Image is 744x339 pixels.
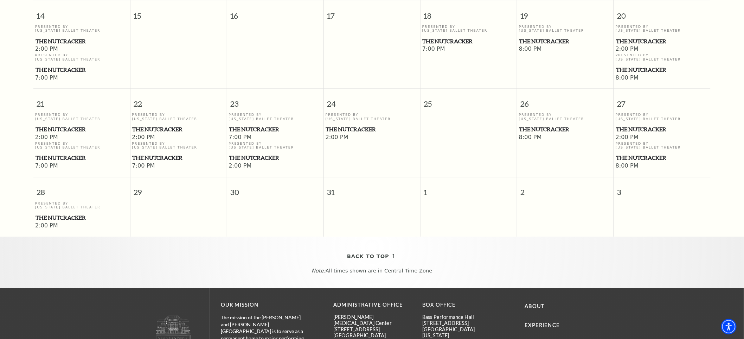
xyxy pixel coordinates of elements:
span: 31 [324,177,420,202]
span: The Nutcracker [616,65,708,74]
em: Note: [312,268,326,274]
a: The Nutcracker [132,154,225,163]
span: 8:00 PM [616,74,709,82]
span: 22 [130,89,227,113]
span: 7:00 PM [132,163,225,170]
p: All times shown are in Central Time Zone [7,268,737,274]
span: The Nutcracker [616,154,708,163]
span: 2:00 PM [35,222,128,230]
p: Presented By [US_STATE] Ballet Theater [616,113,709,121]
span: 30 [227,177,323,202]
p: [GEOGRAPHIC_DATA][US_STATE] [422,327,501,339]
span: 29 [130,177,227,202]
span: The Nutcracker [36,214,128,222]
a: The Nutcracker [132,125,225,134]
p: Presented By [US_STATE] Ballet Theater [326,113,419,121]
p: [PERSON_NAME][MEDICAL_DATA] Center [333,314,412,327]
span: The Nutcracker [36,125,128,134]
span: 27 [614,89,711,113]
span: 8:00 PM [519,134,612,142]
a: The Nutcracker [616,154,709,163]
span: Back To Top [347,252,389,261]
p: Presented By [US_STATE] Ballet Theater [132,142,225,150]
span: 1 [421,177,517,202]
span: 21 [33,89,130,113]
span: 8:00 PM [616,163,709,170]
a: The Nutcracker [35,214,128,222]
p: Presented By [US_STATE] Ballet Theater [616,25,709,33]
p: Presented By [US_STATE] Ballet Theater [35,53,128,61]
span: 7:00 PM [422,45,515,53]
span: The Nutcracker [326,125,418,134]
p: Presented By [US_STATE] Ballet Theater [616,53,709,61]
a: The Nutcracker [519,125,612,134]
span: The Nutcracker [36,65,128,74]
a: The Nutcracker [616,125,709,134]
span: 24 [324,89,420,113]
span: 2:00 PM [132,134,225,142]
a: The Nutcracker [519,37,612,46]
a: About [525,303,545,309]
span: 8:00 PM [519,45,612,53]
p: Presented By [US_STATE] Ballet Theater [229,142,322,150]
span: 7:00 PM [35,74,128,82]
span: 7:00 PM [35,163,128,170]
p: Bass Performance Hall [422,314,501,320]
p: Administrative Office [333,301,412,310]
span: 15 [130,0,227,25]
span: The Nutcracker [616,125,708,134]
span: 2 [517,177,614,202]
span: 3 [614,177,711,202]
a: The Nutcracker [422,37,515,46]
a: The Nutcracker [616,65,709,74]
span: 14 [33,0,130,25]
span: The Nutcracker [423,37,515,46]
p: Presented By [US_STATE] Ballet Theater [616,142,709,150]
a: The Nutcracker [35,37,128,46]
span: 20 [614,0,711,25]
span: The Nutcracker [36,154,128,163]
a: Experience [525,322,560,328]
p: BOX OFFICE [422,301,501,310]
a: The Nutcracker [35,65,128,74]
a: The Nutcracker [326,125,419,134]
span: 28 [33,177,130,202]
p: Presented By [US_STATE] Ballet Theater [519,25,612,33]
p: Presented By [US_STATE] Ballet Theater [132,113,225,121]
a: The Nutcracker [229,125,322,134]
span: 16 [227,0,323,25]
span: 2:00 PM [35,45,128,53]
div: Accessibility Menu [721,319,737,334]
span: The Nutcracker [36,37,128,46]
span: 17 [324,0,420,25]
p: Presented By [US_STATE] Ballet Theater [519,113,612,121]
span: 7:00 PM [229,134,322,142]
p: Presented By [US_STATE] Ballet Theater [35,202,128,210]
span: 19 [517,0,614,25]
span: 2:00 PM [616,134,709,142]
p: Presented By [US_STATE] Ballet Theater [35,113,128,121]
span: The Nutcracker [616,37,708,46]
p: Presented By [US_STATE] Ballet Theater [35,25,128,33]
p: [STREET_ADDRESS] [422,320,501,326]
p: Presented By [US_STATE] Ballet Theater [422,25,515,33]
p: Presented By [US_STATE] Ballet Theater [229,113,322,121]
p: [STREET_ADDRESS] [333,327,412,333]
a: The Nutcracker [229,154,322,163]
span: 23 [227,89,323,113]
span: 18 [421,0,517,25]
span: 2:00 PM [616,45,709,53]
span: 2:00 PM [229,163,322,170]
p: OUR MISSION [221,301,309,310]
p: Presented By [US_STATE] Ballet Theater [35,142,128,150]
a: The Nutcracker [35,154,128,163]
a: The Nutcracker [35,125,128,134]
span: 2:00 PM [326,134,419,142]
span: 26 [517,89,614,113]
